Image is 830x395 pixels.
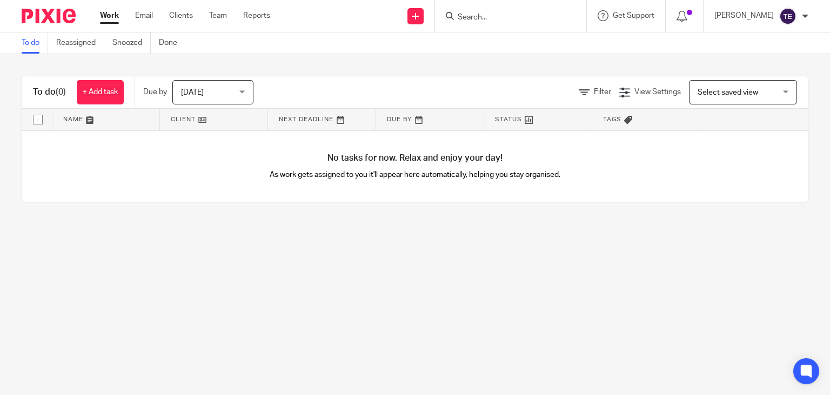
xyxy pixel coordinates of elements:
a: Snoozed [112,32,151,54]
a: Team [209,10,227,21]
span: Filter [594,88,611,96]
p: Due by [143,87,167,97]
span: Tags [603,116,621,122]
a: Done [159,32,185,54]
a: To do [22,32,48,54]
span: Select saved view [698,89,758,96]
a: Reports [243,10,270,21]
h1: To do [33,87,66,98]
span: View Settings [634,88,681,96]
a: Reassigned [56,32,104,54]
a: Clients [169,10,193,21]
h4: No tasks for now. Relax and enjoy your day! [22,153,808,164]
a: Work [100,10,119,21]
img: Pixie [22,9,76,23]
input: Search [457,13,554,23]
img: svg%3E [779,8,796,25]
span: [DATE] [181,89,204,96]
span: Get Support [613,12,654,19]
p: As work gets assigned to you it'll appear here automatically, helping you stay organised. [219,169,612,180]
a: Email [135,10,153,21]
p: [PERSON_NAME] [714,10,774,21]
span: (0) [56,88,66,96]
a: + Add task [77,80,124,104]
